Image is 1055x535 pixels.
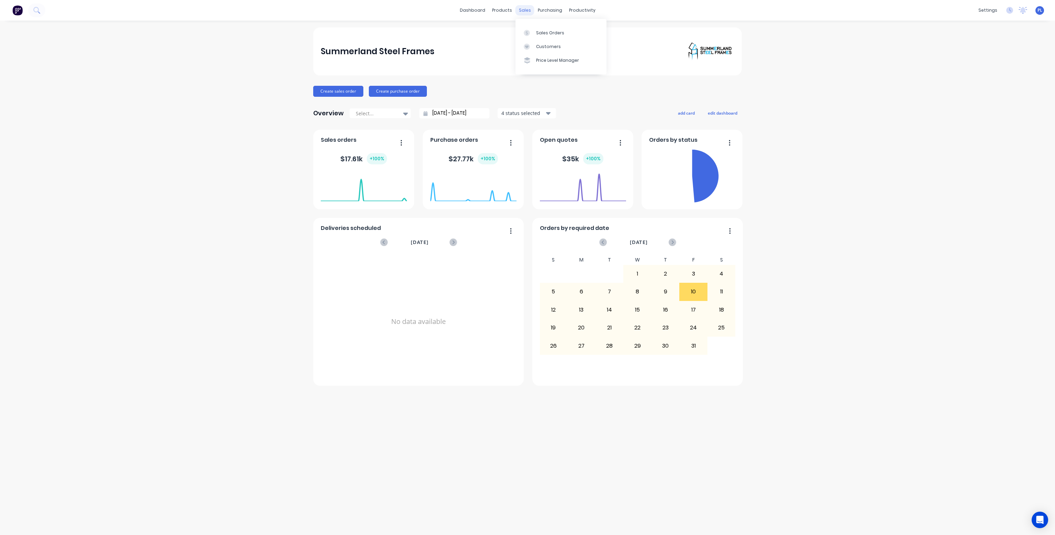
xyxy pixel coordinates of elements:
[536,44,561,50] div: Customers
[596,337,623,354] div: 28
[566,5,599,15] div: productivity
[707,255,736,265] div: S
[1032,512,1048,528] div: Open Intercom Messenger
[369,86,427,97] button: Create purchase order
[540,337,567,354] div: 26
[515,5,534,15] div: sales
[568,301,595,318] div: 13
[680,283,707,300] div: 10
[624,301,651,318] div: 15
[596,319,623,336] div: 21
[1037,7,1042,13] span: PL
[321,136,356,144] span: Sales orders
[313,106,344,120] div: Overview
[515,40,606,54] a: Customers
[703,108,742,117] button: edit dashboard
[12,5,23,15] img: Factory
[536,57,579,63] div: Price Level Manager
[652,301,679,318] div: 16
[534,5,566,15] div: purchasing
[975,5,1001,15] div: settings
[596,301,623,318] div: 14
[568,337,595,354] div: 27
[430,136,478,144] span: Purchase orders
[680,301,707,318] div: 17
[596,283,623,300] div: 7
[708,283,735,300] div: 11
[624,265,651,282] div: 1
[321,255,517,388] div: No data available
[540,319,567,336] div: 19
[411,239,429,246] span: [DATE]
[540,136,578,144] span: Open quotes
[595,255,624,265] div: T
[367,153,387,164] div: + 100 %
[515,26,606,39] a: Sales Orders
[673,108,699,117] button: add card
[478,153,498,164] div: + 100 %
[652,283,679,300] div: 9
[708,319,735,336] div: 25
[652,337,679,354] div: 30
[321,224,381,232] span: Deliveries scheduled
[651,255,680,265] div: T
[583,153,603,164] div: + 100 %
[313,86,363,97] button: Create sales order
[624,337,651,354] div: 29
[708,301,735,318] div: 18
[340,153,387,164] div: $ 17.61k
[624,283,651,300] div: 8
[456,5,489,15] a: dashboard
[567,255,595,265] div: M
[498,108,556,118] button: 4 status selected
[652,265,679,282] div: 2
[680,319,707,336] div: 24
[568,319,595,336] div: 20
[501,109,545,117] div: 4 status selected
[562,153,603,164] div: $ 35k
[540,301,567,318] div: 12
[686,41,734,62] img: Summerland Steel Frames
[624,319,651,336] div: 22
[679,255,707,265] div: F
[680,337,707,354] div: 31
[540,283,567,300] div: 5
[680,265,707,282] div: 3
[515,54,606,67] a: Price Level Manager
[649,136,697,144] span: Orders by status
[568,283,595,300] div: 6
[489,5,515,15] div: products
[540,255,568,265] div: S
[652,319,679,336] div: 23
[708,265,735,282] div: 4
[623,255,651,265] div: W
[321,45,434,58] div: Summerland Steel Frames
[449,153,498,164] div: $ 27.77k
[630,239,648,246] span: [DATE]
[536,30,564,36] div: Sales Orders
